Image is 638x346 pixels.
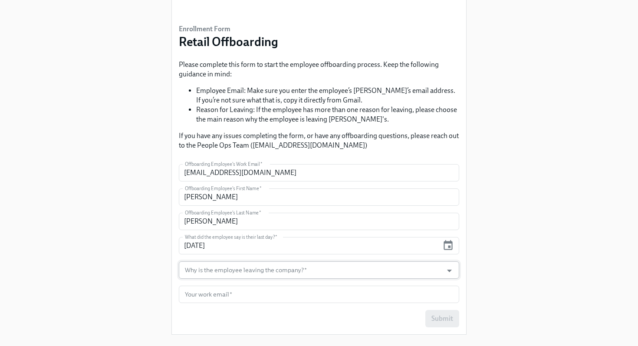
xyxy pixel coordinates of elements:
button: Open [443,264,456,277]
h3: Retail Offboarding [179,34,278,49]
h6: Enrollment Form [179,24,278,34]
p: If you have any issues completing the form, or have any offboarding questions, please reach out t... [179,131,459,150]
li: Employee Email: Make sure you enter the employee’s [PERSON_NAME]’s email address. If you’re not s... [196,86,459,105]
li: Reason for Leaving: If the employee has more than one reason for leaving, please choose the main ... [196,105,459,124]
input: MM/DD/YYYY [179,237,439,254]
p: Please complete this form to start the employee offboarding process. Keep the following guidance ... [179,60,459,79]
